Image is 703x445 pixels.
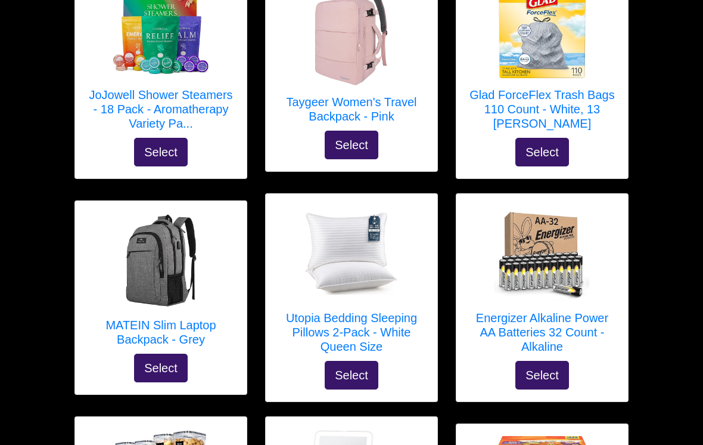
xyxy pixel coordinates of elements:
img: Energizer Alkaline Power AA Batteries 32 Count - Alkaline [494,206,590,302]
button: Select [134,354,188,383]
a: Utopia Bedding Sleeping Pillows 2-Pack - White Queen Size Utopia Bedding Sleeping Pillows 2-Pack ... [278,206,425,361]
h5: Taygeer Women's Travel Backpack - Pink [278,95,425,124]
button: Select [325,131,378,160]
button: Select [515,138,569,167]
h5: Utopia Bedding Sleeping Pillows 2-Pack - White Queen Size [278,311,425,354]
h5: MATEIN Slim Laptop Backpack - Grey [87,319,235,347]
img: MATEIN Slim Laptop Backpack - Grey [113,214,209,309]
button: Select [134,138,188,167]
h5: Energizer Alkaline Power AA Batteries 32 Count - Alkaline [468,311,616,354]
a: MATEIN Slim Laptop Backpack - Grey MATEIN Slim Laptop Backpack - Grey [87,214,235,354]
a: Energizer Alkaline Power AA Batteries 32 Count - Alkaline Energizer Alkaline Power AA Batteries 3... [468,206,616,361]
img: Utopia Bedding Sleeping Pillows 2-Pack - White Queen Size [304,212,399,295]
h5: JoJowell Shower Steamers - 18 Pack - Aromatherapy Variety Pa... [87,88,235,131]
button: Select [515,361,569,390]
h5: Glad ForceFlex Trash Bags 110 Count - White, 13 [PERSON_NAME] [468,88,616,131]
button: Select [325,361,378,390]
